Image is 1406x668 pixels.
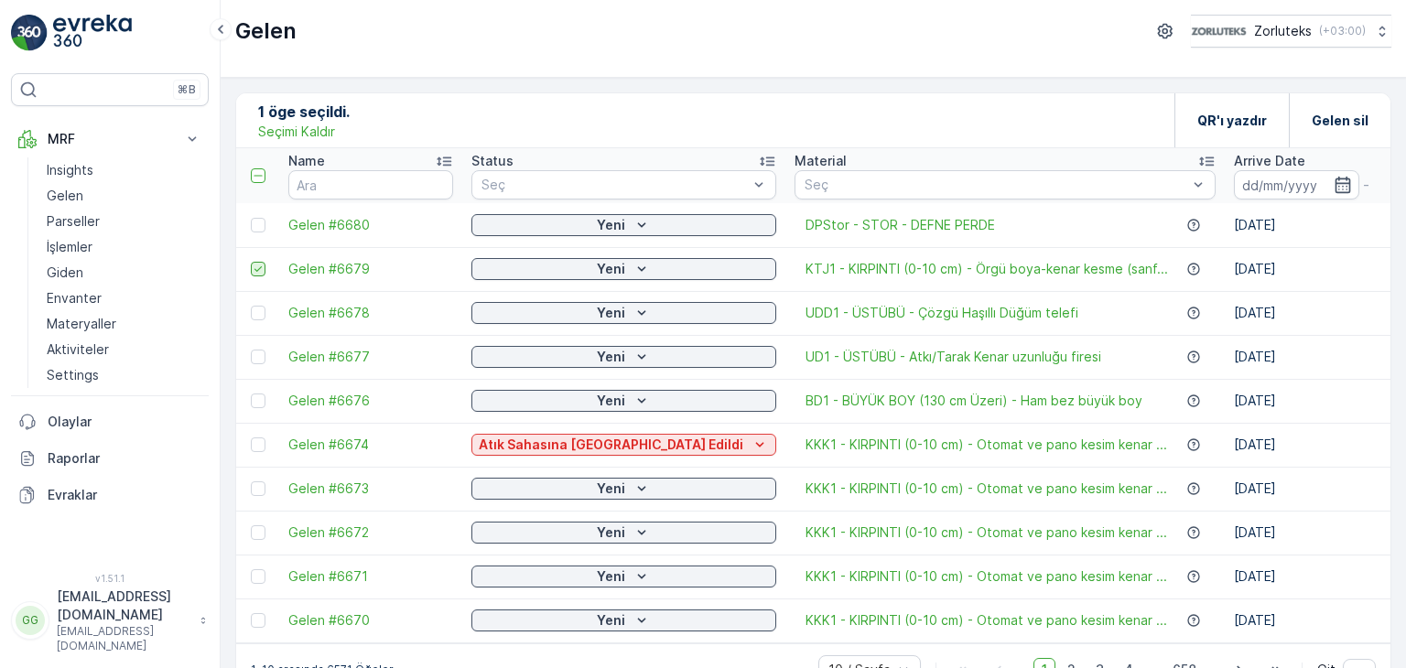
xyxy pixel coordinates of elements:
p: - [1363,174,1369,196]
p: Seç [805,176,1187,194]
span: 0 kg [92,421,119,436]
a: Gelen #6676 [288,392,453,410]
a: Parseller [39,209,209,234]
a: Gelen #6680 [288,216,453,234]
p: ( +03:00 ) [1319,24,1366,38]
button: Yeni [471,478,776,500]
p: Gelen [47,187,83,205]
span: Net Tutar : [16,391,85,406]
a: Gelen #6679 [288,260,453,278]
div: Toggle Row Selected [251,613,265,628]
p: Yeni [597,479,625,498]
span: Son Ağırlık : [16,421,92,436]
p: Materyaller [47,315,116,333]
p: Yeni [597,392,625,410]
span: Name : [16,300,60,316]
button: MRF [11,121,209,157]
span: Gelen #6674 [288,436,453,454]
span: v 1.51.1 [11,573,209,584]
p: Seçimi Kaldır [258,123,335,141]
button: Yeni [471,390,776,412]
div: Toggle Row Selected [251,481,265,496]
input: dd/mm/yyyy [1234,170,1359,199]
button: Yeni [471,566,776,587]
a: UDD1 - ÜSTÜBÜ - Çözgü Haşıllı Düğüm telefi [806,304,1078,322]
p: İşlemler [47,238,92,256]
a: Gelen #6677 [288,348,453,366]
p: Evraklar [48,486,201,504]
a: KKK1 - KIRPINTI (0-10 cm) - Otomat ve pano kesim kenar ... [806,611,1167,630]
p: QR'ı yazdır [1197,112,1267,130]
button: Yeni [471,346,776,368]
p: Aktiviteler [47,340,109,359]
div: Toggle Row Selected [251,306,265,320]
span: KTJ1 - KIRPINTI (0-10 cm) - Örgü boya-kenar kesme (sanfor+balon kesme) [115,361,590,376]
p: Settings [47,366,99,384]
p: Arrive Date [1234,152,1305,170]
p: Insights [47,161,93,179]
a: Settings [39,362,209,388]
p: Yeni [597,523,625,542]
span: KTJ1 - KIRPINTI (0-10 cm) - Örgü boya-kenar kesme (sanf... [806,260,1168,278]
span: KKK1 - KIRPINTI (0-10 cm) - Otomat ve pano kesim kenar ... [806,479,1167,498]
button: Yeni [471,609,776,631]
img: logo [11,15,48,51]
span: İlk Ağırlık : [16,330,81,346]
button: Yeni [471,522,776,544]
a: Gelen [39,183,209,209]
a: DPStor - STOR - DEFNE PERDE [806,216,995,234]
p: Yeni [597,611,625,630]
span: Gelen #6671 [288,567,453,586]
span: Malzeme Türü : [16,361,115,376]
a: KKK1 - KIRPINTI (0-10 cm) - Otomat ve pano kesim kenar ... [806,523,1167,542]
button: Atık Sahasına Kabul Edildi [471,434,776,456]
a: Gelen #6678 [288,304,453,322]
a: Gelen #6672 [288,523,453,542]
p: 1 öge seçildi. [258,101,350,123]
p: Status [471,152,514,170]
a: Envanter [39,286,209,311]
p: Gelen #6679 [654,16,749,38]
div: Toggle Row Selected [251,393,265,408]
div: Toggle Row Selected [251,262,265,276]
a: Insights [39,157,209,183]
a: İşlemler [39,234,209,260]
p: [EMAIL_ADDRESS][DOMAIN_NAME] [57,624,190,653]
p: Parseller [47,212,100,231]
span: 70 kg [81,330,116,346]
p: [EMAIL_ADDRESS][DOMAIN_NAME] [57,587,190,624]
span: UD1 - ÜSTÜBÜ - Atkı/Tarak Kenar uzunluğu firesi [806,348,1101,366]
p: Yeni [597,567,625,586]
button: Yeni [471,302,776,324]
a: KKK1 - KIRPINTI (0-10 cm) - Otomat ve pano kesim kenar ... [806,567,1167,586]
div: Toggle Row Selected [251,525,265,540]
p: Seç [481,176,748,194]
span: Gelen #6679 [60,300,143,316]
a: Gelen #6670 [288,611,453,630]
div: GG [16,606,45,635]
span: Gelen #6673 [288,479,453,498]
p: Yeni [597,216,625,234]
a: KKK1 - KIRPINTI (0-10 cm) - Otomat ve pano kesim kenar ... [806,436,1167,454]
p: Name [288,152,325,170]
p: Material [795,152,847,170]
p: Zorluteks [1254,22,1312,40]
p: Yeni [597,304,625,322]
a: Giden [39,260,209,286]
a: Aktiviteler [39,337,209,362]
button: Yeni [471,214,776,236]
p: ⌘B [178,82,196,97]
p: Giden [47,264,83,282]
a: BD1 - BÜYÜK BOY (130 cm Üzeri) - Ham bez büyük boy [806,392,1142,410]
div: Toggle Row Selected [251,569,265,584]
